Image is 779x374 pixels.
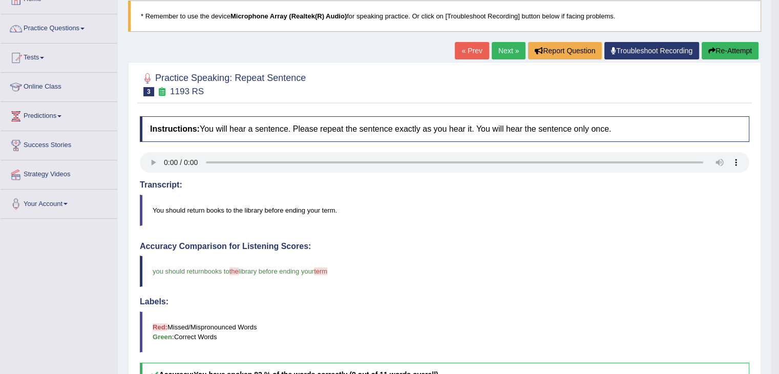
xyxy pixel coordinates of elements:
a: Success Stories [1,131,117,157]
a: Online Class [1,73,117,98]
a: Predictions [1,102,117,128]
span: the [229,267,239,275]
span: library before ending your [239,267,314,275]
b: Red: [153,323,167,331]
blockquote: Missed/Mispronounced Words Correct Words [140,311,749,352]
span: term [314,267,327,275]
a: Your Account [1,190,117,215]
blockquote: * Remember to use the device for speaking practice. Or click on [Troubleshoot Recording] button b... [128,1,761,32]
h4: Accuracy Comparison for Listening Scores: [140,242,749,251]
span: books to [204,267,229,275]
span: 3 [143,87,154,96]
span: you should return [153,267,204,275]
a: Troubleshoot Recording [604,42,699,59]
h4: Transcript: [140,180,749,190]
h4: Labels: [140,297,749,306]
b: Green: [153,333,174,341]
small: 1193 RS [170,87,204,96]
a: Strategy Videos [1,160,117,186]
a: Practice Questions [1,14,117,40]
b: Instructions: [150,124,200,133]
a: Next » [492,42,525,59]
b: Microphone Array (Realtek(R) Audio) [230,12,347,20]
a: Tests [1,44,117,69]
button: Report Question [528,42,602,59]
a: « Prev [455,42,489,59]
h2: Practice Speaking: Repeat Sentence [140,71,306,96]
h4: You will hear a sentence. Please repeat the sentence exactly as you hear it. You will hear the se... [140,116,749,142]
button: Re-Attempt [702,42,759,59]
small: Exam occurring question [157,87,167,97]
blockquote: You should return books to the library before ending your term. [140,195,749,226]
